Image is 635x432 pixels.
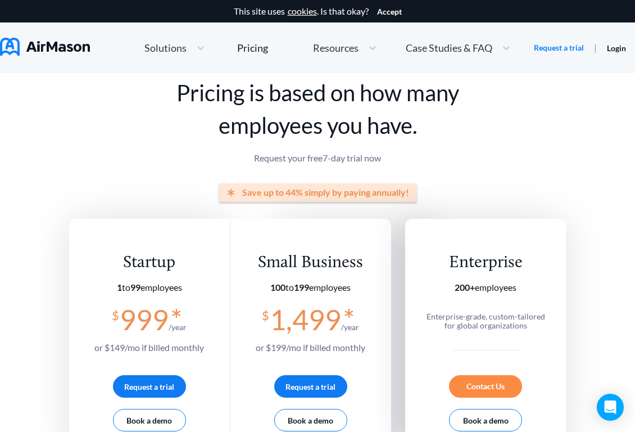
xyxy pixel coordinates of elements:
span: to [117,282,140,292]
div: Startup [94,253,204,273]
b: 199 [294,282,309,292]
section: employees [421,282,551,292]
button: Book a demo [113,409,186,431]
a: Request a trial [534,42,584,53]
span: | [594,42,597,53]
a: Login [607,43,626,53]
button: Book a demo [274,409,347,431]
span: 999 [120,303,169,336]
section: employees [256,282,365,292]
b: 1 [117,282,122,292]
span: Solutions [144,43,187,53]
button: Request a trial [113,375,186,398]
p: Request your free 7 -day trial now [69,153,566,163]
span: Case Studies & FAQ [406,43,492,53]
span: Enterprise-grade, custom-tailored for global organizations [427,312,545,330]
button: Accept cookies [377,7,402,16]
div: Small Business [256,253,365,273]
span: 1,499 [270,303,341,336]
section: employees [94,282,204,292]
span: Resources [313,43,359,53]
div: Enterprise [421,253,551,273]
b: 99 [130,282,140,292]
span: $ [112,304,119,322]
span: to [270,282,309,292]
span: or $ 199 /mo if billed monthly [256,342,365,353]
div: Pricing [237,43,268,53]
h1: Pricing is based on how many employees you have. [69,76,566,142]
a: Pricing [237,38,268,58]
a: cookies [288,6,317,16]
b: 200+ [455,282,475,292]
div: Contact Us [449,375,522,398]
span: $ [262,304,269,322]
button: Request a trial [274,375,347,398]
span: or $ 149 /mo if billed monthly [94,342,204,353]
b: 100 [270,282,285,292]
button: Book a demo [449,409,522,431]
span: Save up to 44% simply by paying annually! [242,187,409,197]
div: Open Intercom Messenger [597,394,624,421]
